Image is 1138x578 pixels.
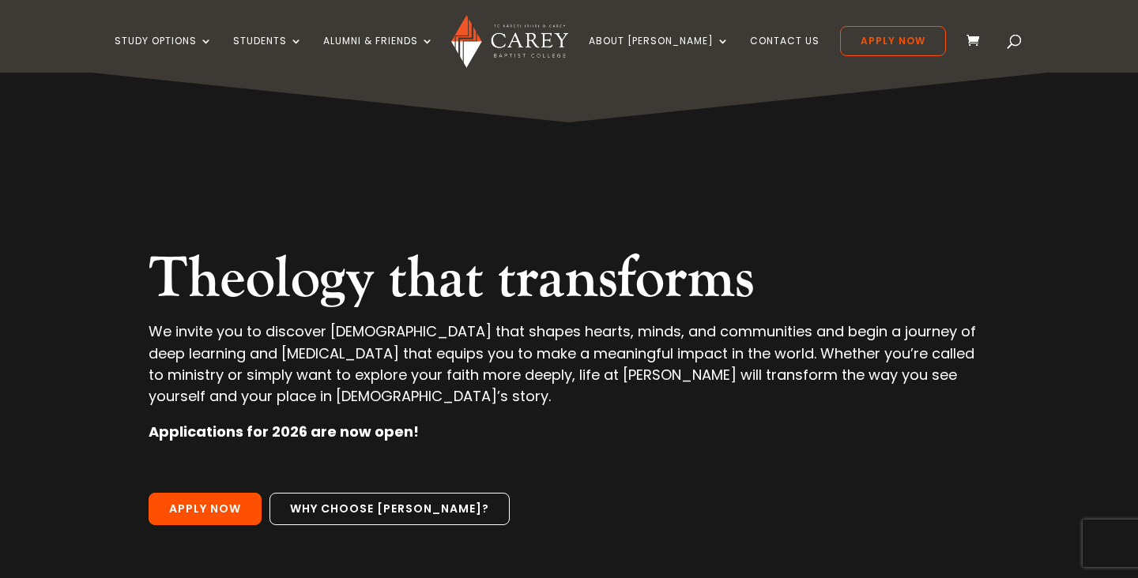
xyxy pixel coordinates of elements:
[149,422,419,441] strong: Applications for 2026 are now open!
[115,36,213,73] a: Study Options
[149,245,989,321] h2: Theology that transforms
[149,493,262,526] a: Apply Now
[149,321,989,421] p: We invite you to discover [DEMOGRAPHIC_DATA] that shapes hearts, minds, and communities and begin...
[451,15,567,68] img: Carey Baptist College
[233,36,303,73] a: Students
[323,36,434,73] a: Alumni & Friends
[840,26,946,56] a: Apply Now
[750,36,820,73] a: Contact Us
[269,493,510,526] a: Why choose [PERSON_NAME]?
[589,36,729,73] a: About [PERSON_NAME]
